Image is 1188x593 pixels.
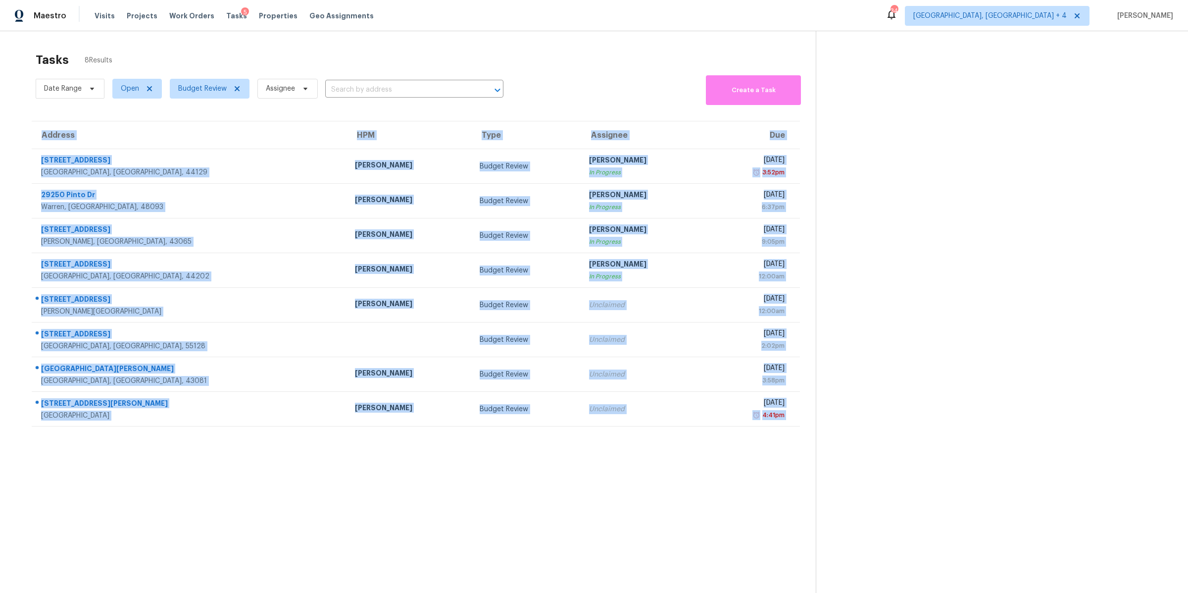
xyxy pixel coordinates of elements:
span: [GEOGRAPHIC_DATA], [GEOGRAPHIC_DATA] + 4 [913,11,1067,21]
div: [STREET_ADDRESS] [41,294,339,307]
div: Budget Review [480,162,573,171]
div: 9:05pm [714,237,785,247]
th: Assignee [581,121,706,149]
span: Tasks [226,12,247,19]
div: 12:00am [714,306,785,316]
div: [DATE] [714,224,785,237]
span: Geo Assignments [309,11,374,21]
div: [PERSON_NAME] [355,264,464,276]
div: [DATE] [714,398,785,410]
span: [PERSON_NAME] [1113,11,1173,21]
span: Visits [95,11,115,21]
div: [DATE] [714,328,785,341]
div: [PERSON_NAME] [355,160,464,172]
span: Open [121,84,139,94]
div: [GEOGRAPHIC_DATA], [GEOGRAPHIC_DATA], 43081 [41,376,339,386]
div: Unclaimed [589,404,698,414]
div: Budget Review [480,266,573,275]
div: [STREET_ADDRESS] [41,259,339,271]
img: Overdue Alarm Icon [752,410,760,420]
input: Search by address [325,82,476,98]
div: [PERSON_NAME] [355,368,464,380]
div: [GEOGRAPHIC_DATA] [41,411,339,421]
button: Open [491,83,504,97]
div: Budget Review [480,300,573,310]
div: [PERSON_NAME] [355,403,464,415]
div: [GEOGRAPHIC_DATA], [GEOGRAPHIC_DATA], 44202 [41,271,339,281]
div: [PERSON_NAME] [589,224,698,237]
div: [DATE] [714,190,785,202]
div: Unclaimed [589,300,698,310]
div: In Progress [589,271,698,281]
div: [DATE] [714,155,785,167]
div: [PERSON_NAME] [355,229,464,242]
div: Budget Review [480,335,573,345]
span: Projects [127,11,157,21]
span: Work Orders [169,11,214,21]
span: Assignee [266,84,295,94]
div: [DATE] [714,259,785,271]
div: Warren, [GEOGRAPHIC_DATA], 48093 [41,202,339,212]
div: Budget Review [480,231,573,241]
div: In Progress [589,167,698,177]
img: Overdue Alarm Icon [752,167,760,177]
div: [PERSON_NAME] [589,155,698,167]
span: Properties [259,11,297,21]
th: Type [472,121,581,149]
div: 5 [241,7,249,17]
div: 12:00am [714,271,785,281]
div: [PERSON_NAME][GEOGRAPHIC_DATA] [41,307,339,317]
div: Unclaimed [589,335,698,345]
div: [GEOGRAPHIC_DATA], [GEOGRAPHIC_DATA], 55128 [41,341,339,351]
div: [DATE] [714,294,785,306]
div: [PERSON_NAME] [589,190,698,202]
div: [PERSON_NAME] [355,195,464,207]
div: 29250 Pinto Dr [41,190,339,202]
div: 2:02pm [714,341,785,351]
span: Create a Task [711,85,796,96]
h2: Tasks [36,55,69,65]
div: [STREET_ADDRESS] [41,329,339,341]
div: Budget Review [480,196,573,206]
div: In Progress [589,237,698,247]
div: [PERSON_NAME], [GEOGRAPHIC_DATA], 43065 [41,237,339,247]
div: [STREET_ADDRESS] [41,155,339,167]
div: 6:37pm [714,202,785,212]
div: [PERSON_NAME] [355,299,464,311]
div: 4:41pm [760,410,785,420]
div: [GEOGRAPHIC_DATA], [GEOGRAPHIC_DATA], 44129 [41,167,339,177]
div: 34 [891,6,897,16]
div: 3:52pm [760,167,785,177]
span: 8 Results [85,55,112,65]
div: [DATE] [714,363,785,376]
th: Address [32,121,347,149]
div: [STREET_ADDRESS] [41,224,339,237]
div: Unclaimed [589,370,698,379]
span: Budget Review [178,84,227,94]
div: [STREET_ADDRESS][PERSON_NAME] [41,398,339,411]
div: Budget Review [480,370,573,379]
div: [GEOGRAPHIC_DATA][PERSON_NAME] [41,364,339,376]
div: In Progress [589,202,698,212]
span: Date Range [44,84,82,94]
th: Due [706,121,800,149]
div: Budget Review [480,404,573,414]
div: 3:58pm [714,376,785,385]
button: Create a Task [706,75,801,105]
span: Maestro [34,11,66,21]
th: HPM [347,121,472,149]
div: [PERSON_NAME] [589,259,698,271]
